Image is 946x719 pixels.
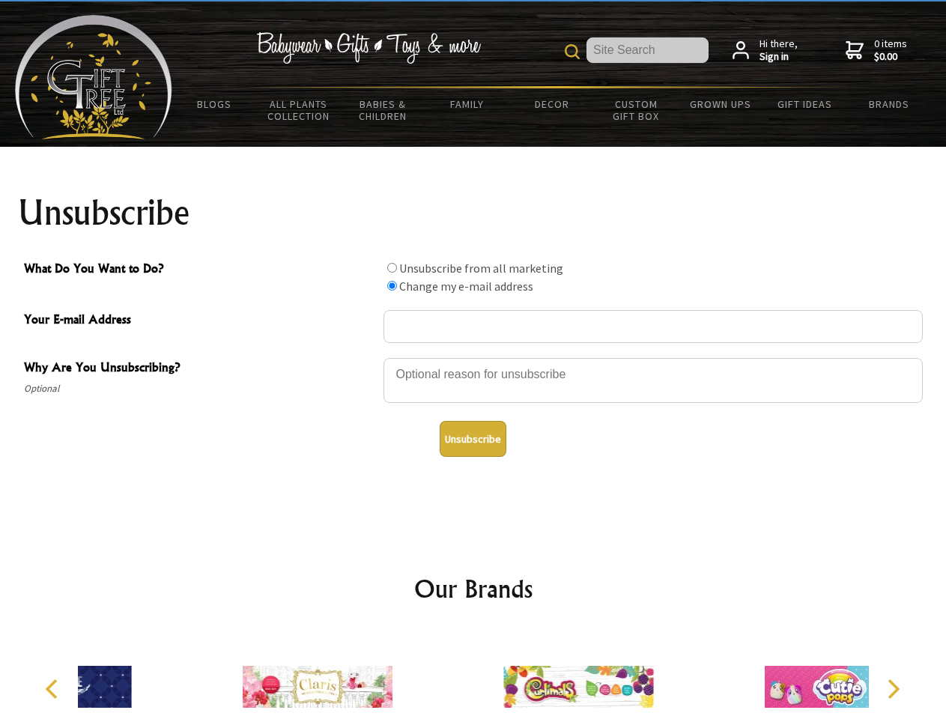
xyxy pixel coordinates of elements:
[425,88,510,120] a: Family
[172,88,257,120] a: BLOGS
[30,571,917,607] h2: Our Brands
[383,310,923,343] input: Your E-mail Address
[759,50,798,64] strong: Sign in
[594,88,679,132] a: Custom Gift Box
[759,37,798,64] span: Hi there,
[874,50,907,64] strong: $0.00
[18,195,929,231] h1: Unsubscribe
[387,281,397,291] input: What Do You Want to Do?
[586,37,709,63] input: Site Search
[341,88,425,132] a: Babies & Children
[37,673,70,706] button: Previous
[15,15,172,139] img: Babyware - Gifts - Toys and more...
[733,37,798,64] a: Hi there,Sign in
[24,380,376,398] span: Optional
[399,279,533,294] label: Change my e-mail address
[509,88,594,120] a: Decor
[565,44,580,59] img: product search
[24,358,376,380] span: Why Are You Unsubscribing?
[383,358,923,403] textarea: Why Are You Unsubscribing?
[257,88,342,132] a: All Plants Collection
[387,263,397,273] input: What Do You Want to Do?
[876,673,909,706] button: Next
[874,37,907,64] span: 0 items
[762,88,847,120] a: Gift Ideas
[678,88,762,120] a: Grown Ups
[24,259,376,281] span: What Do You Want to Do?
[256,32,481,64] img: Babywear - Gifts - Toys & more
[847,88,932,120] a: Brands
[399,261,563,276] label: Unsubscribe from all marketing
[440,421,506,457] button: Unsubscribe
[846,37,907,64] a: 0 items$0.00
[24,310,376,332] span: Your E-mail Address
